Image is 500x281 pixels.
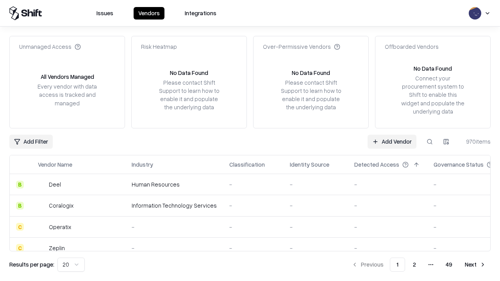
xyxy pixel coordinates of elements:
[385,43,439,51] div: Offboarded Vendors
[290,201,342,210] div: -
[407,258,422,272] button: 2
[229,244,277,252] div: -
[368,135,416,149] a: Add Vendor
[38,202,46,210] img: Coralogix
[390,258,405,272] button: 1
[16,202,24,210] div: B
[290,160,329,169] div: Identity Source
[38,223,46,231] img: Operatix
[132,180,217,189] div: Human Resources
[229,201,277,210] div: -
[290,244,342,252] div: -
[41,73,94,81] div: All Vendors Managed
[229,223,277,231] div: -
[132,244,217,252] div: -
[132,223,217,231] div: -
[229,160,265,169] div: Classification
[279,78,343,112] div: Please contact Shift Support to learn how to enable it and populate the underlying data
[439,258,459,272] button: 49
[414,64,452,73] div: No Data Found
[38,181,46,189] img: Deel
[35,82,100,107] div: Every vendor with data access is tracked and managed
[400,74,465,116] div: Connect your procurement system to Shift to enable this widget and populate the underlying data
[354,160,399,169] div: Detected Access
[49,201,73,210] div: Coralogix
[347,258,491,272] nav: pagination
[49,244,65,252] div: Zeplin
[290,180,342,189] div: -
[9,260,54,269] p: Results per page:
[16,244,24,252] div: C
[157,78,221,112] div: Please contact Shift Support to learn how to enable it and populate the underlying data
[354,180,421,189] div: -
[92,7,118,20] button: Issues
[141,43,177,51] div: Risk Heatmap
[434,160,484,169] div: Governance Status
[290,223,342,231] div: -
[263,43,340,51] div: Over-Permissive Vendors
[170,69,208,77] div: No Data Found
[180,7,221,20] button: Integrations
[9,135,53,149] button: Add Filter
[16,223,24,231] div: C
[354,223,421,231] div: -
[38,244,46,252] img: Zeplin
[460,258,491,272] button: Next
[49,223,71,231] div: Operatix
[16,181,24,189] div: B
[49,180,61,189] div: Deel
[38,160,72,169] div: Vendor Name
[354,244,421,252] div: -
[229,180,277,189] div: -
[132,160,153,169] div: Industry
[292,69,330,77] div: No Data Found
[459,137,491,146] div: 970 items
[19,43,81,51] div: Unmanaged Access
[354,201,421,210] div: -
[132,201,217,210] div: Information Technology Services
[134,7,164,20] button: Vendors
